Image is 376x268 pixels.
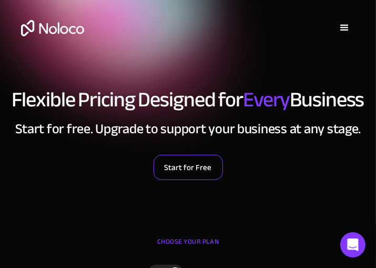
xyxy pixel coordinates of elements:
h2: Start for free. Upgrade to support your business at any stage. [11,121,365,137]
div: Open Intercom Messenger [340,232,365,257]
span: Every [243,80,290,120]
h1: Flexible Pricing Designed for Business [11,90,365,111]
a: Start for Free [154,155,223,180]
div: CHOOSE YOUR PLAN [11,234,365,260]
a: home [16,20,84,36]
div: menu [329,12,360,44]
